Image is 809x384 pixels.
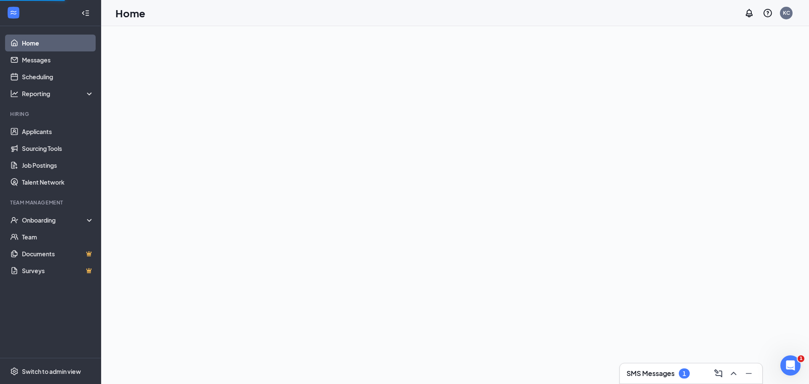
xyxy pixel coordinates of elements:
[712,367,725,380] button: ComposeMessage
[10,199,92,206] div: Team Management
[783,9,790,16] div: KC
[727,367,740,380] button: ChevronUp
[713,368,723,379] svg: ComposeMessage
[22,157,94,174] a: Job Postings
[763,8,773,18] svg: QuestionInfo
[22,262,94,279] a: SurveysCrown
[10,216,19,224] svg: UserCheck
[22,51,94,68] a: Messages
[729,368,739,379] svg: ChevronUp
[22,89,94,98] div: Reporting
[22,174,94,191] a: Talent Network
[744,8,754,18] svg: Notifications
[22,35,94,51] a: Home
[744,368,754,379] svg: Minimize
[22,123,94,140] a: Applicants
[10,89,19,98] svg: Analysis
[742,367,755,380] button: Minimize
[115,6,145,20] h1: Home
[22,245,94,262] a: DocumentsCrown
[22,216,87,224] div: Onboarding
[627,369,675,378] h3: SMS Messages
[798,355,804,362] span: 1
[10,110,92,118] div: Hiring
[10,367,19,376] svg: Settings
[22,140,94,157] a: Sourcing Tools
[22,367,81,376] div: Switch to admin view
[780,355,801,376] iframe: Intercom live chat
[9,8,18,17] svg: WorkstreamLogo
[22,228,94,245] a: Team
[81,9,90,17] svg: Collapse
[683,370,686,377] div: 1
[22,68,94,85] a: Scheduling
